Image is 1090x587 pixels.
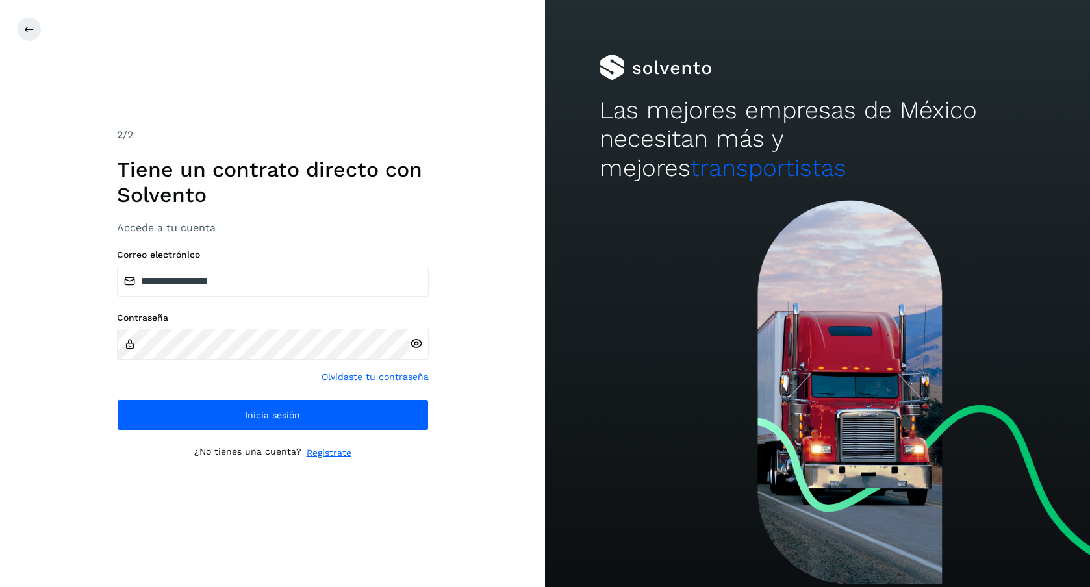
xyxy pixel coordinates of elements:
[117,312,429,323] label: Contraseña
[117,249,429,260] label: Correo electrónico
[117,127,429,143] div: /2
[600,96,1035,182] h2: Las mejores empresas de México necesitan más y mejores
[117,399,429,431] button: Inicia sesión
[117,129,123,141] span: 2
[194,446,301,460] p: ¿No tienes una cuenta?
[691,154,846,182] span: transportistas
[245,410,300,419] span: Inicia sesión
[307,446,351,460] a: Regístrate
[117,221,429,234] h3: Accede a tu cuenta
[117,157,429,207] h1: Tiene un contrato directo con Solvento
[322,370,429,384] a: Olvidaste tu contraseña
